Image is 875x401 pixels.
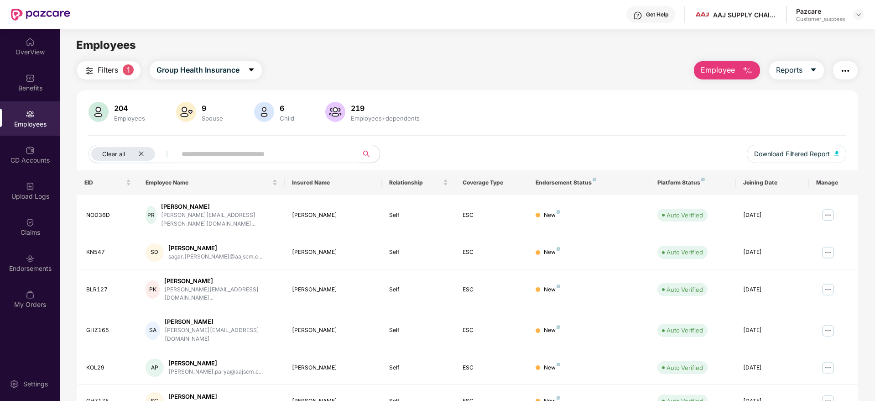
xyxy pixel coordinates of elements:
div: Self [389,364,448,372]
img: svg+xml;base64,PHN2ZyB4bWxucz0iaHR0cDovL3d3dy53My5vcmcvMjAwMC9zdmciIHhtbG5zOnhsaW5rPSJodHRwOi8vd3... [176,102,196,122]
span: Clear all [102,150,125,158]
img: svg+xml;base64,PHN2ZyBpZD0iRW5kb3JzZW1lbnRzIiB4bWxucz0iaHR0cDovL3d3dy53My5vcmcvMjAwMC9zdmciIHdpZH... [26,254,35,263]
img: svg+xml;base64,PHN2ZyBpZD0iRW1wbG95ZWVzIiB4bWxucz0iaHR0cDovL3d3dy53My5vcmcvMjAwMC9zdmciIHdpZHRoPS... [26,110,35,119]
span: Filters [98,64,118,76]
div: [PERSON_NAME] [168,392,256,401]
img: svg+xml;base64,PHN2ZyBpZD0iSG9tZSIgeG1sbnM9Imh0dHA6Ly93d3cudzMub3JnLzIwMDAvc3ZnIiB3aWR0aD0iMjAiIG... [26,37,35,47]
div: Self [389,326,448,335]
div: [PERSON_NAME] [161,202,277,211]
div: ESC [463,364,521,372]
div: [PERSON_NAME] [168,359,263,368]
div: Auto Verified [667,285,703,294]
div: [DATE] [743,326,802,335]
img: svg+xml;base64,PHN2ZyBpZD0iSGVscC0zMngzMiIgeG1sbnM9Imh0dHA6Ly93d3cudzMub3JnLzIwMDAvc3ZnIiB3aWR0aD... [633,11,642,20]
div: Spouse [200,115,225,122]
th: Joining Date [736,170,809,195]
div: [PERSON_NAME].parya@aajscm.c... [168,368,263,376]
span: Employees [76,38,136,52]
div: [PERSON_NAME] [292,364,375,372]
span: Group Health Insurance [156,64,240,76]
div: 9 [200,104,225,113]
button: Reportscaret-down [769,61,824,79]
span: 1 [123,64,134,75]
img: svg+xml;base64,PHN2ZyB4bWxucz0iaHR0cDovL3d3dy53My5vcmcvMjAwMC9zdmciIHdpZHRoPSI4IiBoZWlnaHQ9IjgiIH... [557,396,560,400]
span: Employee [701,64,735,76]
img: svg+xml;base64,PHN2ZyBpZD0iQ2xhaW0iIHhtbG5zPSJodHRwOi8vd3d3LnczLm9yZy8yMDAwL3N2ZyIgd2lkdGg9IjIwIi... [26,218,35,227]
div: New [544,364,560,372]
img: svg+xml;base64,PHN2ZyB4bWxucz0iaHR0cDovL3d3dy53My5vcmcvMjAwMC9zdmciIHhtbG5zOnhsaW5rPSJodHRwOi8vd3... [254,102,274,122]
img: svg+xml;base64,PHN2ZyB4bWxucz0iaHR0cDovL3d3dy53My5vcmcvMjAwMC9zdmciIHhtbG5zOnhsaW5rPSJodHRwOi8vd3... [89,102,109,122]
img: svg+xml;base64,PHN2ZyB4bWxucz0iaHR0cDovL3d3dy53My5vcmcvMjAwMC9zdmciIHdpZHRoPSI4IiBoZWlnaHQ9IjgiIH... [557,325,560,329]
img: svg+xml;base64,PHN2ZyB4bWxucz0iaHR0cDovL3d3dy53My5vcmcvMjAwMC9zdmciIHhtbG5zOnhsaW5rPSJodHRwOi8vd3... [834,151,839,156]
div: Auto Verified [667,211,703,220]
div: [PERSON_NAME][EMAIL_ADDRESS][DOMAIN_NAME] [165,326,277,343]
th: Insured Name [285,170,382,195]
th: Manage [809,170,858,195]
div: Self [389,285,448,294]
div: Platform Status [657,179,728,186]
div: [PERSON_NAME] [164,277,277,285]
div: Self [389,248,448,257]
div: Auto Verified [667,363,703,372]
img: manageButton [821,208,835,222]
div: ESC [463,326,521,335]
img: svg+xml;base64,PHN2ZyB4bWxucz0iaHR0cDovL3d3dy53My5vcmcvMjAwMC9zdmciIHdpZHRoPSI4IiBoZWlnaHQ9IjgiIH... [557,363,560,366]
span: Employee Name [146,179,271,186]
img: svg+xml;base64,PHN2ZyBpZD0iVXBsb2FkX0xvZ3MiIGRhdGEtbmFtZT0iVXBsb2FkIExvZ3MiIHhtbG5zPSJodHRwOi8vd3... [26,182,35,191]
div: Employees+dependents [349,115,422,122]
div: BLR127 [86,285,131,294]
th: Relationship [382,170,455,195]
img: svg+xml;base64,PHN2ZyB4bWxucz0iaHR0cDovL3d3dy53My5vcmcvMjAwMC9zdmciIHdpZHRoPSI4IiBoZWlnaHQ9IjgiIH... [557,247,560,251]
span: Reports [776,64,802,76]
img: svg+xml;base64,PHN2ZyB4bWxucz0iaHR0cDovL3d3dy53My5vcmcvMjAwMC9zdmciIHdpZHRoPSI4IiBoZWlnaHQ9IjgiIH... [557,210,560,214]
button: Download Filtered Report [747,145,846,163]
img: manageButton [821,360,835,375]
div: Customer_success [796,16,845,23]
span: Download Filtered Report [754,149,830,159]
img: svg+xml;base64,PHN2ZyB4bWxucz0iaHR0cDovL3d3dy53My5vcmcvMjAwMC9zdmciIHdpZHRoPSI4IiBoZWlnaHQ9IjgiIH... [593,178,596,181]
img: svg+xml;base64,PHN2ZyB4bWxucz0iaHR0cDovL3d3dy53My5vcmcvMjAwMC9zdmciIHhtbG5zOnhsaW5rPSJodHRwOi8vd3... [742,65,753,76]
button: Group Health Insurancecaret-down [150,61,262,79]
div: KOL29 [86,364,131,372]
img: svg+xml;base64,PHN2ZyBpZD0iTXlfT3JkZXJzIiBkYXRhLW5hbWU9Ik15IE9yZGVycyIgeG1sbnM9Imh0dHA6Ly93d3cudz... [26,290,35,299]
img: manageButton [821,323,835,338]
div: SA [146,322,160,340]
div: [PERSON_NAME] [292,285,375,294]
img: svg+xml;base64,PHN2ZyB4bWxucz0iaHR0cDovL3d3dy53My5vcmcvMjAwMC9zdmciIHdpZHRoPSIyNCIgaGVpZ2h0PSIyNC... [840,65,851,76]
img: svg+xml;base64,PHN2ZyB4bWxucz0iaHR0cDovL3d3dy53My5vcmcvMjAwMC9zdmciIHdpZHRoPSI4IiBoZWlnaHQ9IjgiIH... [557,285,560,288]
div: Auto Verified [667,326,703,335]
img: svg+xml;base64,PHN2ZyBpZD0iQ0RfQWNjb3VudHMiIGRhdGEtbmFtZT0iQ0QgQWNjb3VudHMiIHhtbG5zPSJodHRwOi8vd3... [26,146,35,155]
img: New Pazcare Logo [11,9,70,21]
div: [PERSON_NAME] [168,244,262,253]
div: 204 [112,104,147,113]
div: KN547 [86,248,131,257]
img: svg+xml;base64,PHN2ZyBpZD0iU2V0dGluZy0yMHgyMCIgeG1sbnM9Imh0dHA6Ly93d3cudzMub3JnLzIwMDAvc3ZnIiB3aW... [10,380,19,389]
span: close [138,151,144,157]
span: Relationship [389,179,441,186]
img: manageButton [821,245,835,260]
div: sagar.[PERSON_NAME]@aajscm.c... [168,253,262,261]
div: Employees [112,115,147,122]
div: ESC [463,211,521,220]
div: SD [146,243,164,262]
div: AP [146,359,164,377]
button: search [357,145,380,163]
div: [PERSON_NAME][EMAIL_ADDRESS][DOMAIN_NAME]... [164,285,277,303]
div: Pazcare [796,7,845,16]
div: PR [146,206,157,224]
div: Get Help [646,11,668,18]
div: New [544,248,560,257]
span: caret-down [248,66,255,74]
div: GHZ165 [86,326,131,335]
span: search [357,150,375,158]
div: ESC [463,285,521,294]
div: [PERSON_NAME] [292,326,375,335]
img: svg+xml;base64,PHN2ZyB4bWxucz0iaHR0cDovL3d3dy53My5vcmcvMjAwMC9zdmciIHdpZHRoPSIyNCIgaGVpZ2h0PSIyNC... [84,65,95,76]
div: [PERSON_NAME] [292,248,375,257]
img: svg+xml;base64,PHN2ZyB4bWxucz0iaHR0cDovL3d3dy53My5vcmcvMjAwMC9zdmciIHhtbG5zOnhsaW5rPSJodHRwOi8vd3... [325,102,345,122]
th: Employee Name [138,170,285,195]
span: EID [84,179,124,186]
div: 6 [278,104,296,113]
img: aaj%20logo%20v11.1%202.0.jpg [696,8,709,21]
th: Coverage Type [455,170,528,195]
